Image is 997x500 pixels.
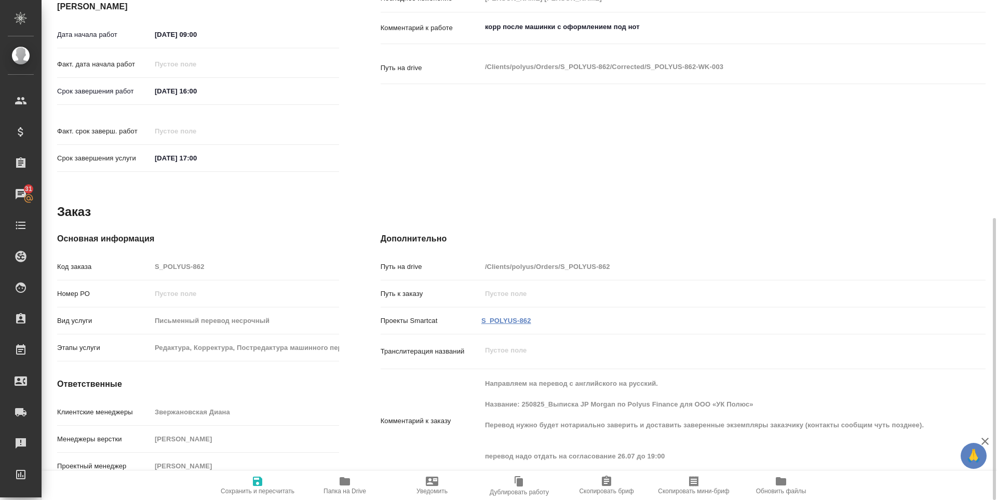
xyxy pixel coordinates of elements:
p: Вид услуги [57,316,151,326]
a: S_POLYUS-862 [481,317,531,325]
span: 31 [19,184,38,194]
p: Факт. дата начала работ [57,59,151,70]
p: Путь на drive [381,262,481,272]
p: Срок завершения услуги [57,153,151,164]
p: Срок завершения работ [57,86,151,97]
input: Пустое поле [151,259,339,274]
p: Проектный менеджер [57,461,151,471]
span: Дублировать работу [490,489,549,496]
p: Дата начала работ [57,30,151,40]
p: Номер РО [57,289,151,299]
button: Скопировать мини-бриф [650,471,737,500]
input: Пустое поле [151,458,339,474]
p: Менеджеры верстки [57,434,151,444]
p: Этапы услуги [57,343,151,353]
p: Транслитерация названий [381,346,481,357]
span: Сохранить и пересчитать [221,488,294,495]
h4: [PERSON_NAME] [57,1,339,13]
textarea: Направляем на перевод с английского на русский. Название: 250825_Выписка JP Morgan по Polyus Fina... [481,375,935,465]
button: Уведомить [388,471,476,500]
p: Комментарий к работе [381,23,481,33]
input: ✎ Введи что-нибудь [151,84,242,99]
h2: Заказ [57,204,91,220]
button: 🙏 [961,443,987,469]
button: Папка на Drive [301,471,388,500]
p: Комментарий к заказу [381,416,481,426]
a: 31 [3,181,39,207]
input: Пустое поле [481,286,935,301]
input: Пустое поле [151,57,242,72]
span: Обновить файлы [756,488,806,495]
input: Пустое поле [151,286,339,301]
input: Пустое поле [151,404,339,420]
input: Пустое поле [151,431,339,447]
button: Сохранить и пересчитать [214,471,301,500]
h4: Ответственные [57,378,339,390]
p: Путь к заказу [381,289,481,299]
p: Факт. срок заверш. работ [57,126,151,137]
p: Клиентские менеджеры [57,407,151,417]
input: Пустое поле [151,340,339,355]
input: ✎ Введи что-нибудь [151,27,242,42]
span: Скопировать мини-бриф [658,488,729,495]
span: Уведомить [416,488,448,495]
input: Пустое поле [481,259,935,274]
textarea: /Clients/polyus/Orders/S_POLYUS-862/Corrected/S_POLYUS-862-WK-003 [481,58,935,76]
button: Дублировать работу [476,471,563,500]
p: Путь на drive [381,63,481,73]
button: Скопировать бриф [563,471,650,500]
input: Пустое поле [151,313,339,328]
input: Пустое поле [151,124,242,139]
span: Папка на Drive [324,488,366,495]
textarea: корр после машинки с оформлением под нот [481,18,935,36]
span: 🙏 [965,445,982,467]
button: Обновить файлы [737,471,825,500]
p: Код заказа [57,262,151,272]
p: Проекты Smartcat [381,316,481,326]
h4: Дополнительно [381,233,986,245]
span: Скопировать бриф [579,488,634,495]
input: ✎ Введи что-нибудь [151,151,242,166]
h4: Основная информация [57,233,339,245]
